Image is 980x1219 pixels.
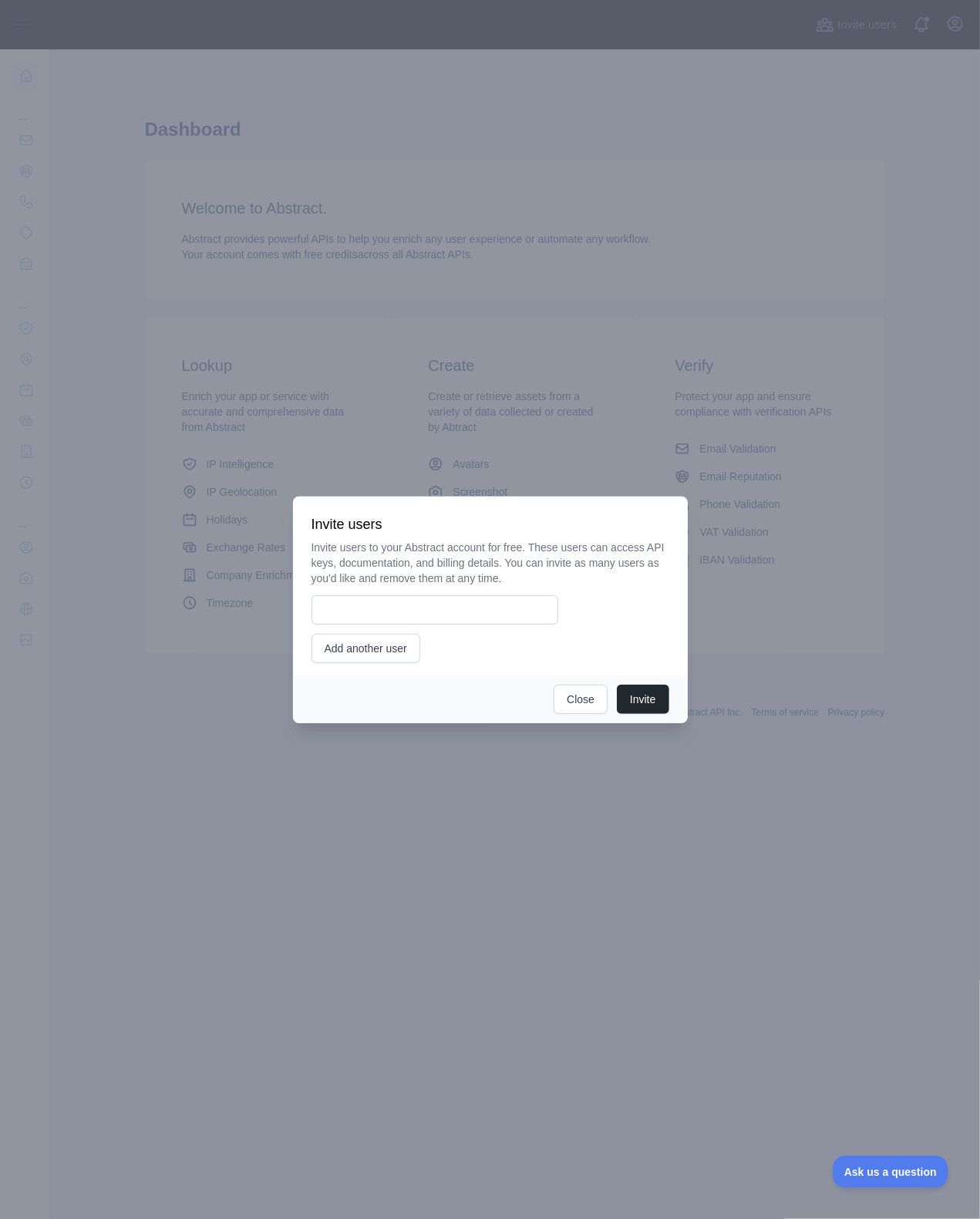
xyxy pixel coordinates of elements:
button: Close [554,685,608,714]
iframe: Toggle Customer Support [833,1156,949,1188]
button: Add another user [312,634,420,663]
p: Invite users to your Abstract account for free. These users can access API keys, documentation, a... [312,540,669,586]
button: Invite [617,685,668,714]
h3: Invite users [312,515,669,534]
